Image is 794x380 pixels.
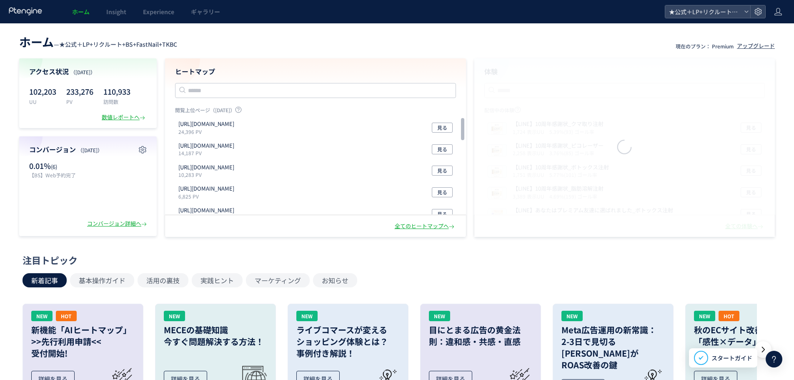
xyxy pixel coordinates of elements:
[29,161,84,171] p: 0.01%
[694,311,715,321] div: NEW
[31,324,135,359] h3: 新機能「AIヒートマップ」 >>先行利用申請<< 受付開始!
[178,128,238,135] p: 24,396 PV
[395,222,456,230] div: 全てのヒートマップへ
[175,106,456,117] p: 閲覧上位ページ（[DATE]）
[737,42,775,50] div: アップグレード
[29,145,147,154] h4: コンバージョン
[561,311,583,321] div: NEW
[138,273,188,287] button: 活用の裏技
[31,311,53,321] div: NEW
[72,8,90,16] span: ホーム
[106,8,126,16] span: Insight
[66,85,93,98] p: 233,276
[437,209,447,219] span: 見る
[51,163,57,171] span: (6)
[711,354,752,362] span: スタートガイド
[429,311,450,321] div: NEW
[175,67,456,76] h4: ヒートマップ
[19,33,177,50] div: —
[29,85,56,98] p: 102,203
[437,187,447,197] span: 見る
[313,273,357,287] button: お知らせ
[432,209,453,219] button: 見る
[59,40,177,48] span: ★公式＋LP+リクルート+BS+FastNail+TKBC
[432,144,453,154] button: 見る
[70,273,134,287] button: 基本操作ガイド
[164,324,267,347] h3: MECEの基礎知識 今すぐ問題解決する方法！
[103,85,130,98] p: 110,933
[178,171,238,178] p: 10,283 PV
[102,113,147,121] div: 数値レポートへ
[191,8,220,16] span: ギャラリー
[70,68,95,75] span: （[DATE]）
[29,171,84,179] p: 【BS】Web予約完了
[178,120,234,128] p: https://fastnail.app
[561,324,665,371] h3: Meta広告運用の新常識： 2-3日で見切る[PERSON_NAME]が ROAS改善の鍵
[103,98,130,105] p: 訪問数
[178,164,234,171] p: https://fastnail.app/search/result
[78,146,103,154] span: （[DATE]）
[56,311,77,321] div: HOT
[192,273,243,287] button: 実践ヒント
[246,273,310,287] button: マーケティング
[666,5,741,18] span: ★公式＋LP+リクルート+BS+FastNail+TKBC
[23,273,67,287] button: 新着記事
[719,311,739,321] div: HOT
[437,123,447,133] span: 見る
[296,324,400,359] h3: ライブコマースが変える ショッピング体験とは？ 事例付き解説！
[432,187,453,197] button: 見る
[178,149,238,156] p: 14,187 PV
[178,193,238,200] p: 6,825 PV
[676,43,734,50] p: 現在のプラン： Premium
[29,98,56,105] p: UU
[429,324,532,347] h3: 目にとまる広告の黄金法則：違和感・共感・直感
[164,311,185,321] div: NEW
[19,33,54,50] span: ホーム
[296,311,318,321] div: NEW
[432,166,453,176] button: 見る
[178,206,234,214] p: https://t-c-b-biyougeka.com
[143,8,174,16] span: Experience
[178,142,234,150] p: https://tcb-beauty.net/menu/bnls-diet
[437,166,447,176] span: 見る
[437,144,447,154] span: 見る
[87,220,148,228] div: コンバージョン詳細へ
[178,214,238,221] p: 4,953 PV
[66,98,93,105] p: PV
[29,67,147,76] h4: アクセス状況
[432,123,453,133] button: 見る
[178,185,234,193] p: https://tcb-beauty.net/menu/coupon_october
[23,254,767,267] div: 注目トピック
